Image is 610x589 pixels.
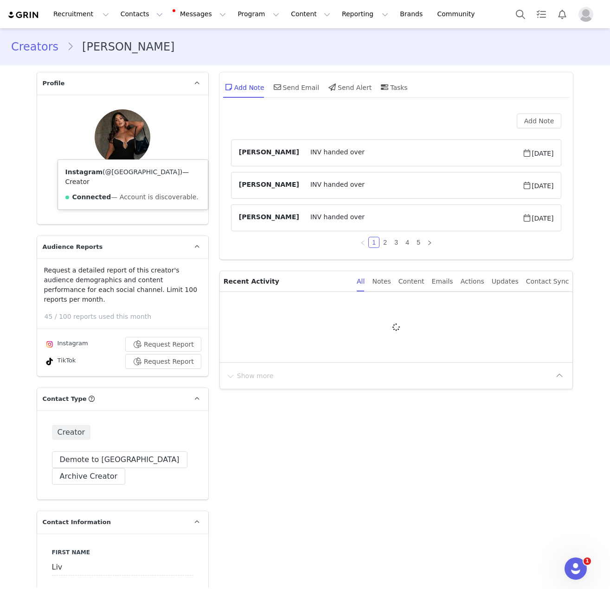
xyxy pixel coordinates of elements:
label: First Name [52,548,193,557]
iframe: Intercom live chat [565,557,587,580]
div: Tasks [379,76,408,98]
button: Add Note [517,114,562,128]
div: Notes [372,271,391,292]
a: 1 [369,237,379,247]
div: Updates [492,271,519,292]
span: INV handed over [299,147,522,158]
p: 45 / 100 reports used this month [45,312,208,322]
strong: Connected [72,193,111,201]
button: Reporting [336,4,394,25]
li: 5 [413,237,424,248]
div: Send Email [272,76,320,98]
div: Emails [432,271,453,292]
span: [PERSON_NAME] [239,212,299,223]
p: Request a detailed report of this creator's audience demographics and content performance for eac... [44,266,201,304]
span: Profile [43,79,65,88]
button: Notifications [552,4,572,25]
span: [DATE] [522,180,553,191]
div: All [357,271,365,292]
i: icon: left [360,240,366,246]
div: TikTok [44,356,76,367]
a: Tasks [531,4,552,25]
button: Search [510,4,531,25]
button: Profile [573,7,603,22]
li: Next Page [424,237,435,248]
span: [PERSON_NAME] [239,147,299,158]
button: Messages [169,4,231,25]
strong: Instagram [65,168,103,176]
span: Audience Reports [43,242,103,252]
a: 4 [402,237,412,247]
button: Archive Creator [52,468,126,485]
a: Creators [11,38,67,55]
li: 2 [379,237,391,248]
img: instagram.svg [46,341,53,348]
button: Request Report [125,354,201,369]
span: ( ) [103,168,182,176]
p: Recent Activity [224,271,349,291]
button: Demote to [GEOGRAPHIC_DATA] [52,451,187,468]
button: Contacts [115,4,168,25]
div: Actions [461,271,484,292]
a: 2 [380,237,390,247]
div: Contact Sync [526,271,569,292]
li: 3 [391,237,402,248]
button: Request Report [125,337,201,352]
span: Creator [52,425,91,440]
button: Recruitment [48,4,115,25]
div: Send Alert [327,76,372,98]
span: INV handed over [299,180,522,191]
i: icon: right [427,240,432,246]
a: Brands [394,4,431,25]
a: @[GEOGRAPHIC_DATA] [105,168,180,176]
img: placeholder-profile.jpg [578,7,593,22]
div: Add Note [223,76,264,98]
span: — Account is discoverable. [111,193,198,201]
span: [DATE] [522,212,553,223]
button: Content [285,4,336,25]
div: Instagram [44,339,88,350]
span: [PERSON_NAME] [239,180,299,191]
img: 9303d317-fd5f-4145-ba38-edba4eb4ea4e.jpg [95,109,150,165]
span: Contact Information [43,518,111,527]
li: Previous Page [357,237,368,248]
a: 5 [413,237,424,247]
li: 1 [368,237,379,248]
button: Program [232,4,285,25]
img: grin logo [7,11,40,19]
span: 1 [584,557,591,565]
span: INV handed over [299,212,522,223]
div: Content [398,271,424,292]
a: Community [432,4,485,25]
span: [DATE] [522,147,553,158]
a: 3 [391,237,401,247]
button: Show more [225,368,274,383]
span: Contact Type [43,394,87,404]
li: 4 [402,237,413,248]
